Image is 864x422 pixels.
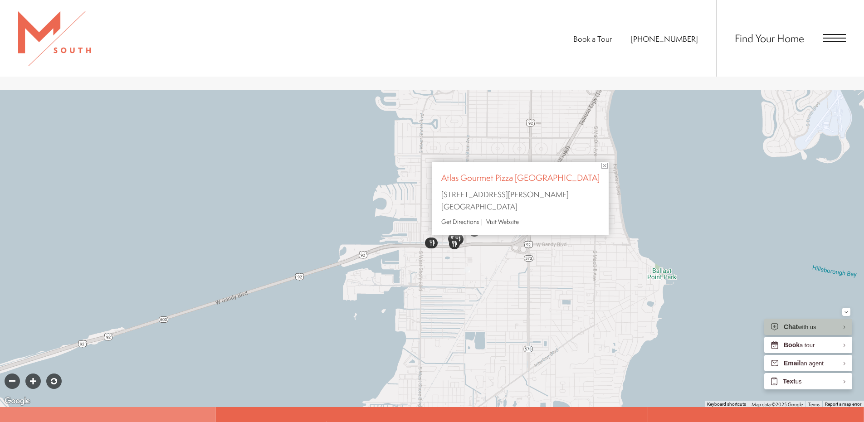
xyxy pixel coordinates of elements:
[631,34,698,44] a: Call Us at 813-570-8014
[18,11,91,66] img: MSouth
[735,31,804,45] a: Find Your Home
[453,234,464,245] div: Click to view details
[464,267,470,272] div: Property location
[2,395,32,407] img: Google
[601,163,608,169] img: Close
[441,171,600,213] p: [STREET_ADDRESS][PERSON_NAME] [GEOGRAPHIC_DATA]
[486,217,519,226] a: Visit Website
[808,401,820,407] a: Terms
[825,402,861,407] a: Report a map error
[448,233,459,244] div: Click to view details
[441,171,600,185] strong: Atlas Gourmet Pizza [GEOGRAPHIC_DATA]
[427,238,438,248] div: Click to view details
[2,395,32,407] a: Open this area in Google Maps (opens a new window)
[449,238,460,249] div: Click to view details
[573,34,612,44] a: Book a Tour
[441,217,485,226] a: Get Directions
[707,401,746,407] button: Keyboard shortcuts
[425,238,436,248] div: Click to view details
[631,34,698,44] span: [PHONE_NUMBER]
[823,34,846,42] button: Open Menu
[752,401,803,407] span: Map data ©2025 Google
[469,226,480,237] div: Click to view details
